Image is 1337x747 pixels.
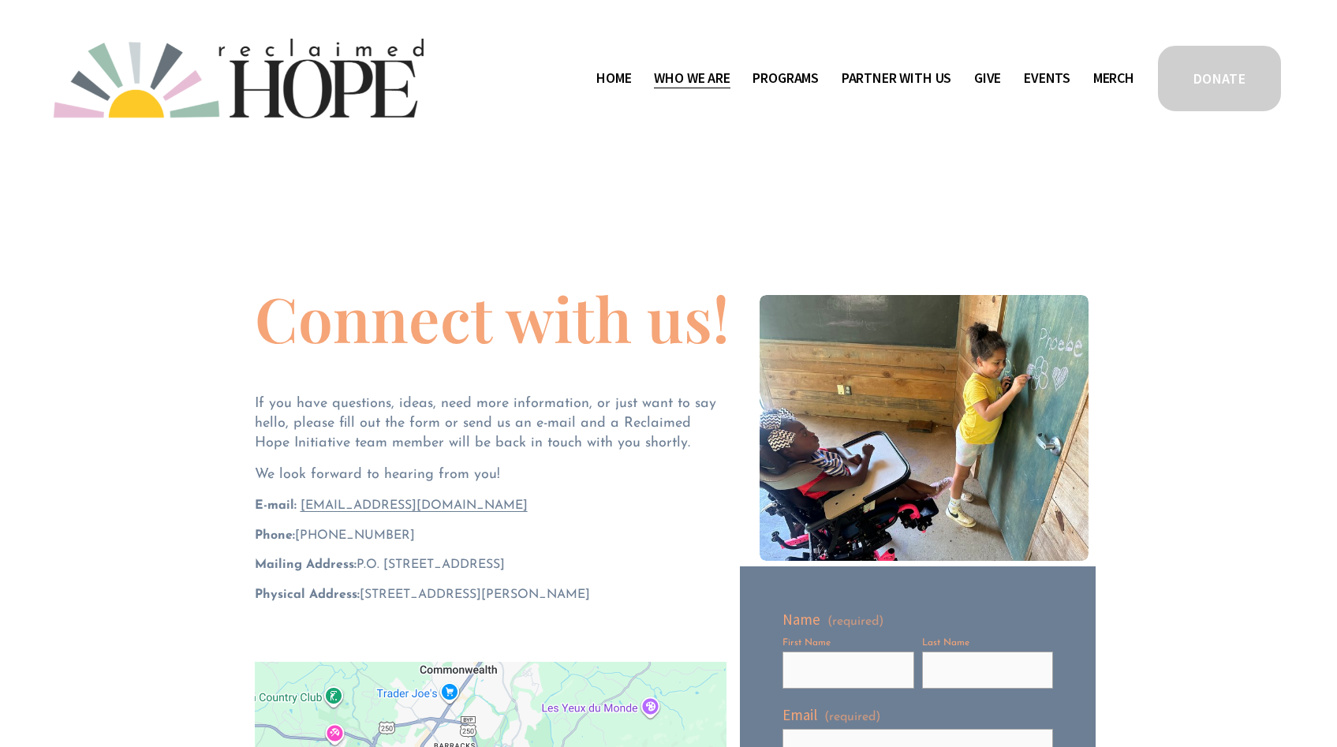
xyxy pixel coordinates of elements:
span: P.O. [STREET_ADDRESS] [255,558,505,571]
strong: Phone: [255,529,295,542]
div: First Name [782,637,914,652]
span: (required) [827,615,883,628]
span: Partner With Us [842,67,951,90]
a: folder dropdown [842,65,951,91]
a: Events [1024,65,1070,91]
strong: Mailing Address: [255,558,357,571]
span: We look forward to hearing from you! [255,468,500,482]
a: folder dropdown [654,65,730,91]
img: Reclaimed Hope Initiative [54,39,424,118]
span: Programs [753,67,819,90]
a: folder dropdown [753,65,819,91]
span: [STREET_ADDRESS][PERSON_NAME] [255,588,590,601]
span: Email [782,704,817,726]
a: Home [596,65,631,91]
a: DONATE [1156,43,1283,114]
span: Name [782,609,820,630]
a: Merch [1093,65,1134,91]
strong: Physical Address: [255,588,360,601]
a: [EMAIL_ADDRESS][DOMAIN_NAME] [301,499,528,512]
span: ‪[PHONE_NUMBER]‬ [255,529,415,542]
a: Give [974,65,1001,91]
div: Last Name [922,637,1054,652]
span: (required) [824,708,880,726]
span: Who We Are [654,67,730,90]
h1: Connect with us! [255,287,730,349]
strong: E-mail: [255,499,297,512]
span: If you have questions, ideas, need more information, or just want to say hello, please fill out t... [255,397,721,450]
